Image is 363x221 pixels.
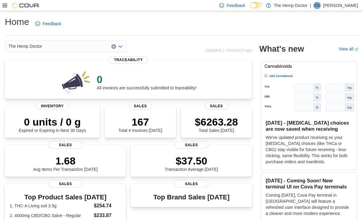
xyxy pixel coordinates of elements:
span: Sales [48,180,82,188]
button: Clear input [111,44,116,49]
button: Open list of options [118,44,123,49]
div: Total # Invoices [DATE] [118,116,162,133]
span: Feedback [43,21,61,27]
input: Dark Mode [250,2,263,9]
h1: Home [5,16,29,28]
p: | [310,2,311,9]
h3: [DATE] - [MEDICAL_DATA] choices are now saved when receiving [266,120,352,132]
p: Coming [DATE], Cova Pay terminal in [GEOGRAPHIC_DATA] will feature a refreshed user interface des... [266,192,352,216]
span: CS [315,2,320,9]
span: Inventory [36,102,69,110]
p: We've updated product receiving so your [MEDICAL_DATA] choices (like THCa or CBG) stay visible fo... [266,134,352,165]
span: Traceability [109,56,148,64]
h3: Top Product Sales [DATE] [10,194,121,201]
div: Transaction Average [DATE] [165,155,218,172]
span: Sales [175,141,209,149]
span: Sales [129,102,152,110]
p: $6263.28 [195,116,238,128]
dd: $233.87 [94,212,121,219]
div: Cindy Shade [313,2,321,9]
dt: 1. THC-A Living soil 3.5g [10,203,92,209]
p: 167 [118,116,162,128]
img: Cova [12,2,40,9]
h3: [DATE] - Coming Soon! New terminal UI on Cova Pay terminals [266,178,352,190]
div: Avg Items Per Transaction [DATE] [33,155,98,172]
span: Sales [48,141,82,149]
span: Sales [205,102,228,110]
a: View allExternal link [339,47,358,51]
h2: What's new [259,44,304,54]
p: $37.50 [165,155,218,167]
p: 1.68 [33,155,98,167]
span: Sales [175,180,209,188]
p: [PERSON_NAME] [323,2,358,9]
img: 0 [60,70,92,94]
span: The Hemp Doctor [9,43,42,50]
div: All invoices are successfully submitted to traceability! [97,73,196,90]
div: Total Sales [DATE] [195,116,238,133]
svg: External link [354,48,358,51]
h3: Top Brand Sales [DATE] [153,194,230,201]
dd: $254.74 [94,202,121,209]
dt: 2. 4000mg CBD/CBG Salve - Regular [10,212,92,219]
p: Updated 1 minute(s) ago [205,48,252,53]
div: Expired or Expiring in Next 30 Days [19,116,86,133]
p: 0 [97,73,196,85]
span: Feedback [226,2,245,9]
p: 0 units / 0 g [19,116,86,128]
p: The Hemp Doctor [274,2,307,9]
a: Feedback [33,18,64,30]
